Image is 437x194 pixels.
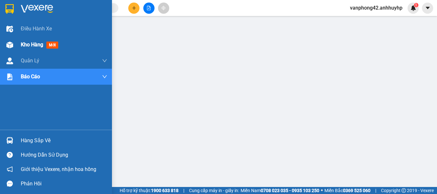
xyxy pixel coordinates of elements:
[21,42,43,48] span: Kho hàng
[324,187,370,194] span: Miền Bắc
[21,150,107,160] div: Hướng dẫn sử dụng
[158,3,169,14] button: aim
[414,3,418,7] sup: 1
[40,5,88,26] strong: CHUYỂN PHÁT NHANH VIP ANH HUY
[120,187,179,194] span: Hỗ trợ kỹ thuật:
[261,188,319,193] strong: 0708 023 035 - 0935 103 250
[6,137,13,144] img: warehouse-icon
[343,188,370,193] strong: 0369 525 060
[46,42,58,49] span: mới
[143,3,155,14] button: file-add
[6,26,13,32] img: warehouse-icon
[241,187,319,194] span: Miền Nam
[410,5,416,11] img: icon-new-feature
[183,187,184,194] span: |
[36,27,91,50] span: Chuyển phát nhanh: [GEOGRAPHIC_DATA] - [GEOGRAPHIC_DATA]
[151,188,179,193] strong: 1900 633 818
[345,4,408,12] span: vanphong42.anhhuyhp
[7,166,13,172] span: notification
[6,42,13,48] img: warehouse-icon
[128,3,139,14] button: plus
[425,5,431,11] span: caret-down
[6,74,13,80] img: solution-icon
[21,165,96,173] span: Giới thiệu Vexere, nhận hoa hồng
[189,187,239,194] span: Cung cấp máy in - giấy in:
[375,187,376,194] span: |
[5,4,14,14] img: logo-vxr
[102,74,107,79] span: down
[21,57,39,65] span: Quản Lý
[422,3,433,14] button: caret-down
[6,58,13,64] img: warehouse-icon
[21,73,40,81] span: Báo cáo
[132,6,136,10] span: plus
[21,25,52,33] span: Điều hành xe
[415,3,417,7] span: 1
[7,152,13,158] span: question-circle
[3,25,36,58] img: logo
[102,58,107,63] span: down
[21,136,107,145] div: Hàng sắp về
[7,181,13,187] span: message
[21,179,107,189] div: Phản hồi
[321,189,323,192] span: ⚪️
[401,188,406,193] span: copyright
[147,6,151,10] span: file-add
[161,6,166,10] span: aim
